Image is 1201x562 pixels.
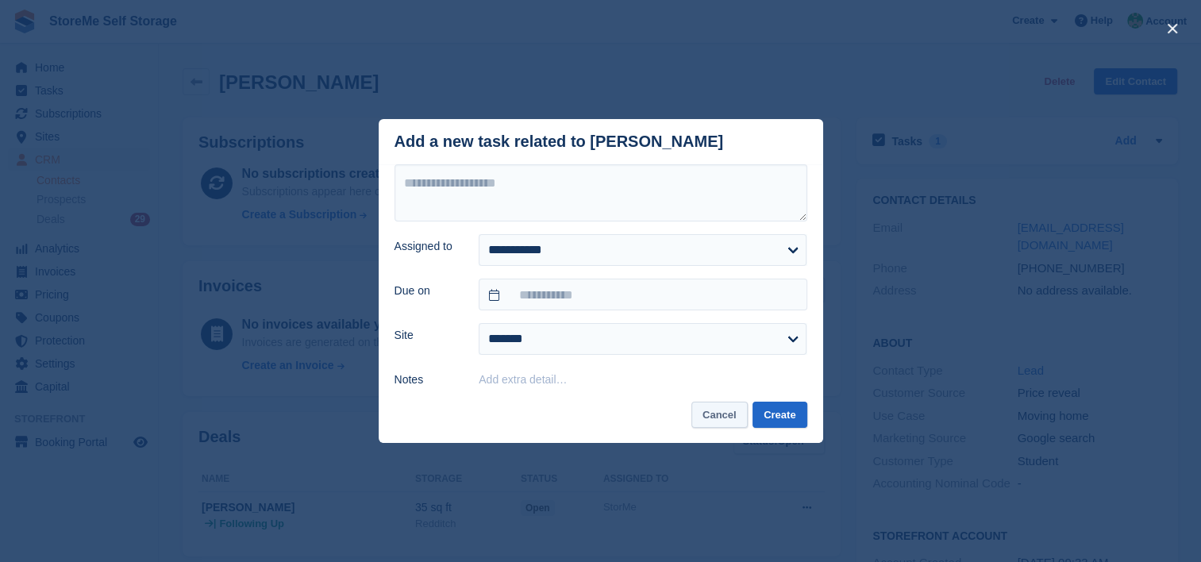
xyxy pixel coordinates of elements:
button: close [1160,16,1185,41]
div: Add a new task related to [PERSON_NAME] [395,133,724,151]
label: Due on [395,283,460,299]
button: Create [753,402,806,428]
label: Site [395,327,460,344]
button: Cancel [691,402,748,428]
button: Add extra detail… [479,373,567,386]
label: Assigned to [395,238,460,255]
label: Notes [395,371,460,388]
